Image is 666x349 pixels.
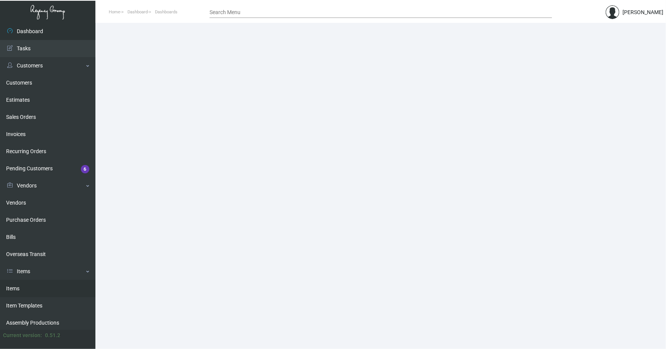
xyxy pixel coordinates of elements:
img: admin@bootstrapmaster.com [606,5,619,19]
span: Dashboards [155,10,177,14]
div: [PERSON_NAME] [622,8,663,16]
div: 0.51.2 [45,331,60,339]
div: Current version: [3,331,42,339]
span: Dashboard [127,10,148,14]
span: Home [109,10,120,14]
